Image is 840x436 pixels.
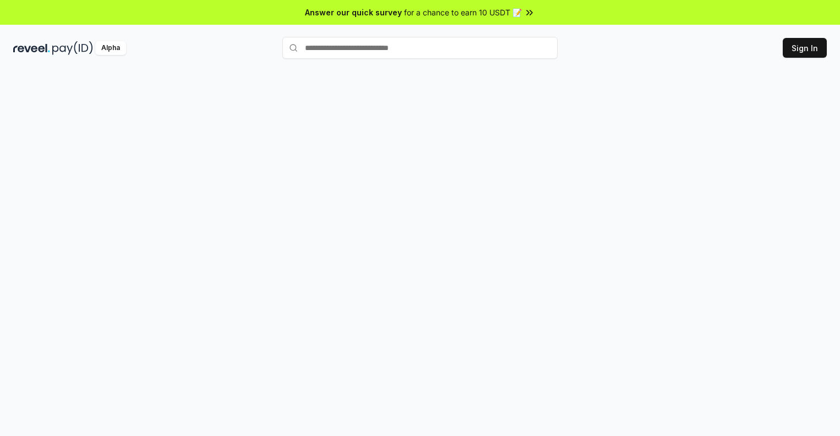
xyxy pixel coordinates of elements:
[404,7,522,18] span: for a chance to earn 10 USDT 📝
[305,7,402,18] span: Answer our quick survey
[95,41,126,55] div: Alpha
[52,41,93,55] img: pay_id
[13,41,50,55] img: reveel_dark
[783,38,827,58] button: Sign In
